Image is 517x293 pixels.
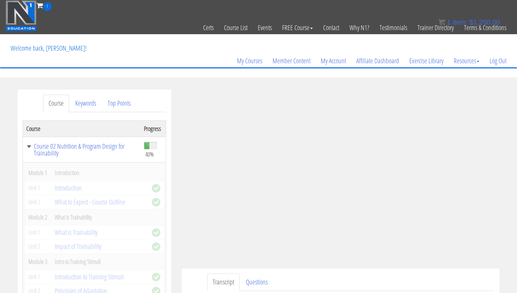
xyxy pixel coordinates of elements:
[374,11,412,44] a: Testimonials
[23,120,141,137] th: Course
[70,95,102,112] a: Keywords
[459,11,512,44] a: Terms & Conditions
[198,11,219,44] a: Certs
[152,228,160,237] span: complete
[447,18,451,26] span: 1
[219,11,253,44] a: Course List
[152,184,160,192] span: complete
[232,44,267,77] a: My Courses
[55,197,125,207] a: What to Expect - Course Outline
[25,225,51,239] td: Unit 1
[253,11,277,44] a: Events
[25,195,51,209] td: Unit 2
[277,11,318,44] a: FREE Course
[43,2,52,11] span: 1
[25,253,51,270] th: Module 3
[152,242,160,251] span: complete
[5,0,37,31] img: n1-education
[51,209,148,225] th: What is Trainability
[404,44,449,77] a: Exercise Library
[102,95,136,112] a: Top Points
[152,198,160,207] span: complete
[351,44,404,77] a: Affiliate Dashboard
[55,242,101,251] a: Impact of Trainability
[438,18,500,26] a: 1 item: $1,250.00
[55,228,97,237] a: What is Trainability
[25,209,51,225] th: Module 2
[55,183,82,192] a: Introduction
[141,120,166,137] th: Progress
[469,18,473,26] span: $
[318,11,344,44] a: Contact
[240,274,273,291] a: Questions
[207,274,240,291] a: Transcript
[25,164,51,181] th: Module 1
[37,1,52,10] a: 1
[344,11,374,44] a: Why N1?
[55,272,124,281] a: Introduction to Training Stimuli
[43,95,69,112] a: Course
[267,44,316,77] a: Member Content
[485,44,512,77] a: Log Out
[25,270,51,284] td: Unit 1
[469,18,500,26] bdi: 1,250.00
[438,19,445,26] img: icon11.png
[453,18,467,26] span: item:
[26,143,137,157] a: Course 02 Nutrition & Program Design for Trainability
[152,273,160,281] span: complete
[25,239,51,253] td: Unit 2
[145,150,154,158] span: 40%
[25,181,51,195] td: Unit 1
[316,44,351,77] a: My Account
[412,11,459,44] a: Trainer Directory
[51,253,148,270] th: Intro to Training Stimuli
[51,164,148,181] th: Introduction
[5,35,92,62] p: Welcome back, [PERSON_NAME]!
[449,44,485,77] a: Resources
